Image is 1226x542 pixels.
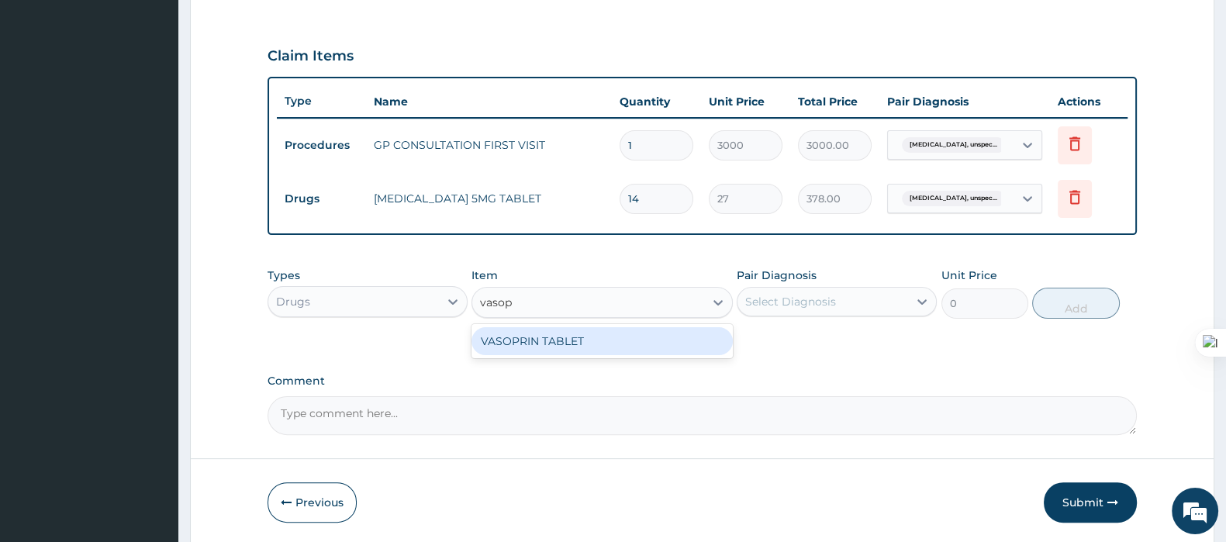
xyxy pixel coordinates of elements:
div: Minimize live chat window [254,8,292,45]
div: Chat with us now [81,87,261,107]
label: Types [268,269,300,282]
td: GP CONSULTATION FIRST VISIT [366,129,612,161]
span: We're online! [90,168,214,325]
th: Unit Price [701,86,790,117]
span: [MEDICAL_DATA], unspec... [902,137,1005,153]
img: d_794563401_company_1708531726252_794563401 [29,78,63,116]
button: Submit [1044,482,1137,523]
label: Item [471,268,498,283]
th: Pair Diagnosis [879,86,1050,117]
td: Drugs [277,185,366,213]
td: Procedures [277,131,366,160]
div: VASOPRIN TABLET [471,327,732,355]
label: Comment [268,375,1137,388]
div: Drugs [276,294,310,309]
button: Add [1032,288,1119,319]
button: Previous [268,482,357,523]
th: Actions [1050,86,1128,117]
th: Name [366,86,612,117]
label: Unit Price [941,268,997,283]
th: Quantity [612,86,701,117]
span: [MEDICAL_DATA], unspec... [902,191,1005,206]
textarea: Type your message and hit 'Enter' [8,370,295,424]
div: Select Diagnosis [745,294,836,309]
th: Total Price [790,86,879,117]
th: Type [277,87,366,116]
label: Pair Diagnosis [737,268,817,283]
td: [MEDICAL_DATA] 5MG TABLET [366,183,612,214]
h3: Claim Items [268,48,354,65]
